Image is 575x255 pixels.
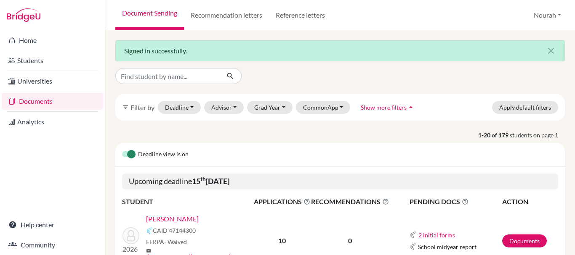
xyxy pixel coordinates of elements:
[311,197,389,207] span: RECOMMENDATIONS
[204,101,244,114] button: Advisor
[354,101,422,114] button: Show more filtersarrow_drop_up
[278,237,286,244] b: 10
[247,101,293,114] button: Grad Year
[502,196,558,207] th: ACTION
[254,197,310,207] span: APPLICATIONS
[115,68,220,84] input: Find student by name...
[502,234,547,247] a: Documents
[130,103,154,111] span: Filter by
[153,226,196,235] span: CAID 47144300
[122,104,129,110] i: filter_list
[122,174,558,189] h5: Upcoming deadline
[546,46,556,56] i: close
[115,40,565,61] div: Signed in successfully.
[2,73,103,89] a: Universities
[2,216,103,233] a: Help center
[410,231,416,238] img: Common App logo
[2,32,103,49] a: Home
[146,237,187,246] span: FERPA
[410,243,416,250] img: Common App logo
[122,244,139,254] p: 2026
[510,131,565,139] span: students on page 1
[492,101,558,114] button: Apply default filters
[538,41,564,61] button: Close
[146,248,151,253] span: mail
[478,131,510,139] strong: 1-20 of 179
[200,176,206,182] sup: th
[311,236,389,246] p: 0
[418,230,455,240] button: 2 initial forms
[2,113,103,130] a: Analytics
[361,104,407,111] span: Show more filters
[2,52,103,69] a: Students
[7,8,40,22] img: Bridge-U
[530,7,565,23] button: Nourah
[418,242,477,251] span: School midyear report
[146,227,153,234] img: Common App logo
[407,103,415,111] i: arrow_drop_up
[2,237,103,253] a: Community
[164,238,187,245] span: - Waived
[122,196,253,207] th: STUDENT
[2,93,103,110] a: Documents
[146,214,199,224] a: [PERSON_NAME]
[192,176,229,186] b: 15 [DATE]
[138,150,189,160] span: Deadline view is on
[158,101,201,114] button: Deadline
[410,197,502,207] span: PENDING DOCS
[296,101,351,114] button: CommonApp
[122,227,139,244] img: ALZAHRANI, LAMIS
